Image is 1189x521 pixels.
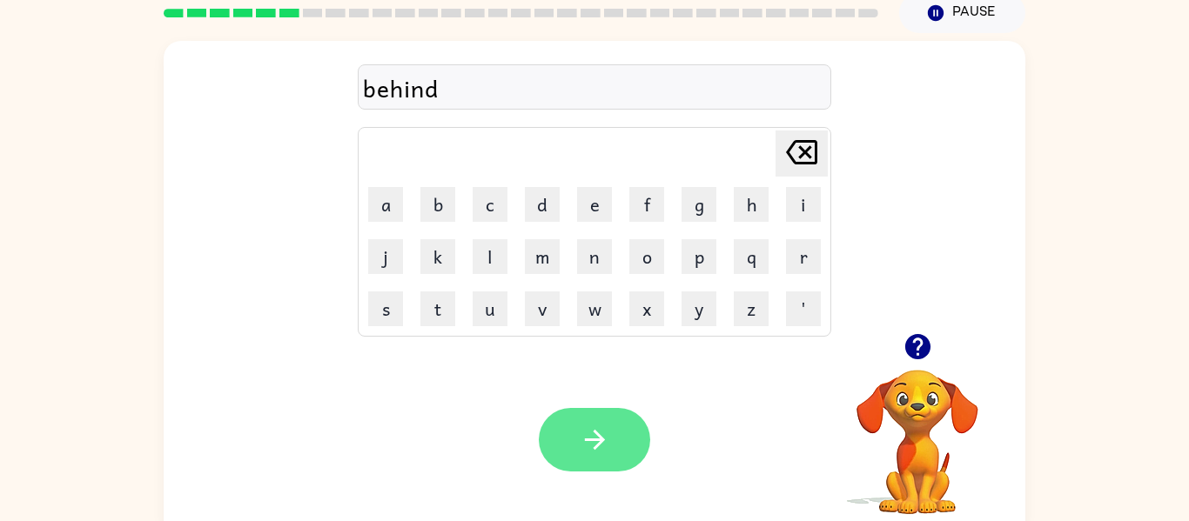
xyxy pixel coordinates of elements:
[525,187,560,222] button: d
[368,187,403,222] button: a
[830,343,1004,517] video: Your browser must support playing .mp4 files to use Literably. Please try using another browser.
[786,239,821,274] button: r
[363,70,826,106] div: behind
[786,187,821,222] button: i
[473,187,507,222] button: c
[734,291,769,326] button: z
[786,291,821,326] button: '
[368,291,403,326] button: s
[629,239,664,274] button: o
[473,239,507,274] button: l
[629,187,664,222] button: f
[577,187,612,222] button: e
[629,291,664,326] button: x
[682,291,716,326] button: y
[420,187,455,222] button: b
[420,291,455,326] button: t
[577,239,612,274] button: n
[525,291,560,326] button: v
[368,239,403,274] button: j
[682,187,716,222] button: g
[682,239,716,274] button: p
[420,239,455,274] button: k
[525,239,560,274] button: m
[734,239,769,274] button: q
[577,291,612,326] button: w
[473,291,507,326] button: u
[734,187,769,222] button: h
